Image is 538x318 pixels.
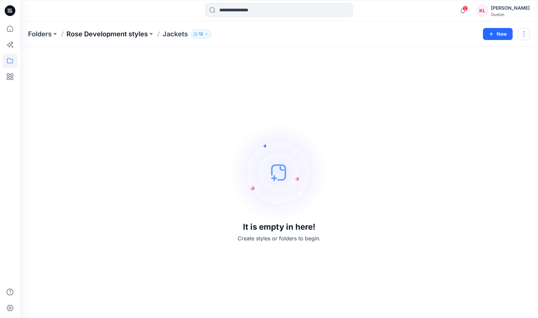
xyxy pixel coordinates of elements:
[199,30,203,38] p: 12
[163,29,188,39] p: Jackets
[229,122,329,222] img: empty-state-image.svg
[491,12,530,17] div: Guston
[66,29,148,39] a: Rose Development styles
[491,4,530,12] div: [PERSON_NAME]
[463,6,468,11] span: 2
[476,5,488,17] div: KL
[243,222,315,232] h3: It is empty in here!
[238,234,321,242] p: Create styles or folders to begin.
[483,28,513,40] button: New
[191,29,211,39] button: 12
[28,29,52,39] a: Folders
